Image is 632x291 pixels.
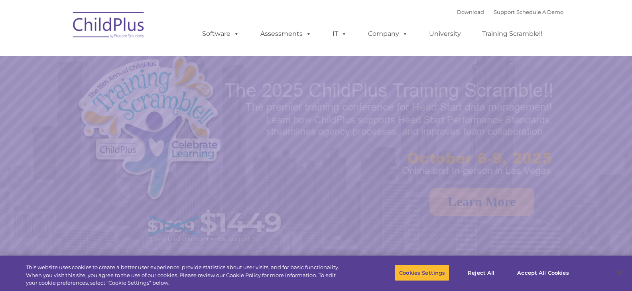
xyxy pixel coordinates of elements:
[456,264,506,281] button: Reject All
[474,26,550,42] a: Training Scramble!!
[516,9,563,15] a: Schedule A Demo
[429,188,534,216] a: Learn More
[395,264,449,281] button: Cookies Settings
[610,264,628,281] button: Close
[457,9,484,15] a: Download
[69,6,149,46] img: ChildPlus by Procare Solutions
[494,9,515,15] a: Support
[325,26,355,42] a: IT
[26,264,348,287] div: This website uses cookies to create a better user experience, provide statistics about user visit...
[457,9,563,15] font: |
[513,264,573,281] button: Accept All Cookies
[360,26,416,42] a: Company
[252,26,319,42] a: Assessments
[194,26,247,42] a: Software
[421,26,469,42] a: University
